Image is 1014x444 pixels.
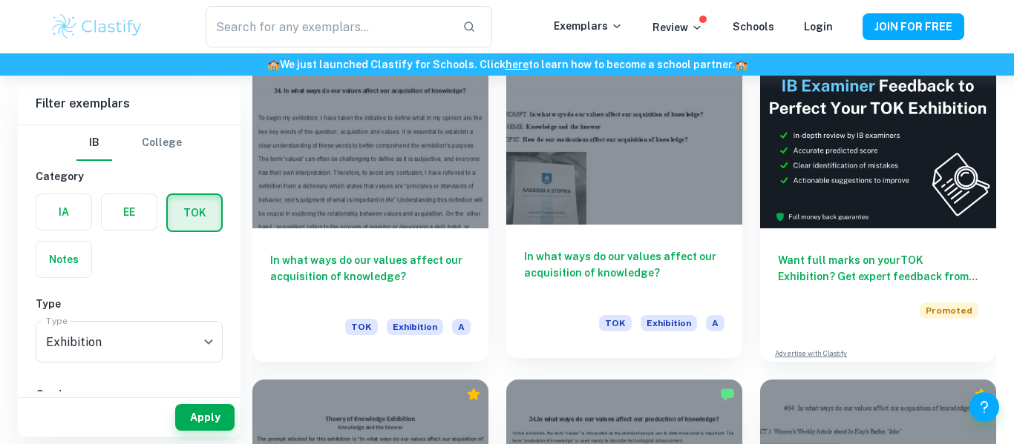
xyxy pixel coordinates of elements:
div: Premium [974,387,989,402]
button: Notes [36,242,91,277]
button: IA [36,194,91,230]
div: Exhibition [36,321,223,362]
span: Exhibition [387,319,443,335]
a: Schools [733,21,774,33]
span: Exhibition [641,315,697,331]
div: Filter type choice [76,125,182,161]
img: Clastify logo [50,12,144,42]
h6: Want full marks on your TOK Exhibition ? Get expert feedback from an IB examiner! [778,252,978,285]
button: JOIN FOR FREE [863,13,964,40]
button: Apply [175,404,235,431]
h6: In what ways do our values affect our acquisition of knowledge? [524,248,724,297]
span: A [452,319,471,335]
img: Marked [720,387,735,402]
a: In what ways do our values affect our acquisition of knowledge?TOKExhibitionA [506,52,742,362]
span: TOK [345,319,378,335]
a: Login [804,21,833,33]
span: 🏫 [735,59,748,70]
h6: Type [36,296,223,312]
span: 🏫 [267,59,280,70]
h6: We just launched Clastify for Schools. Click to learn how to become a school partner. [3,56,1011,73]
h6: Category [36,168,223,185]
h6: In what ways do our values affect our acquisition of knowledge? [270,252,471,301]
button: TOK [168,195,221,231]
a: here [506,59,529,70]
span: Promoted [920,302,978,319]
input: Search for any exemplars... [206,6,451,47]
button: IB [76,125,112,161]
div: Premium [466,387,481,402]
label: Type [46,314,68,327]
img: Thumbnail [760,52,996,228]
button: Help and Feedback [969,392,999,422]
p: Exemplars [554,18,623,34]
button: EE [102,194,157,230]
button: College [142,125,182,161]
span: A [706,315,724,331]
a: Advertise with Clastify [775,348,847,359]
h6: Filter exemplars [18,83,241,125]
a: In what ways do our values affect our acquisition of knowledge?TOKExhibitionA [252,52,488,362]
h6: Grade [36,386,223,402]
a: Want full marks on yourTOK Exhibition? Get expert feedback from an IB examiner!PromotedAdvertise ... [760,52,996,362]
span: TOK [599,315,632,331]
p: Review [652,19,703,36]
